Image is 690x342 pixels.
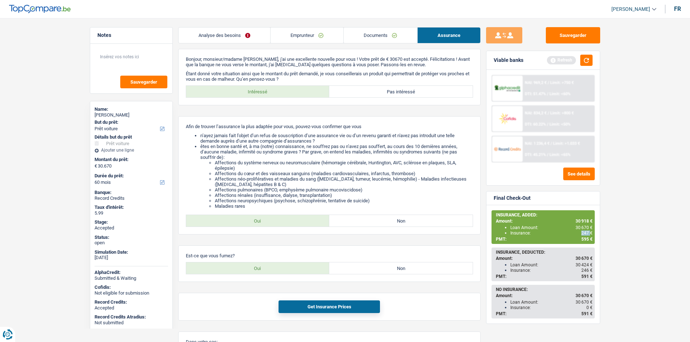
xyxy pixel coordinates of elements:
[581,274,593,279] span: 591 €
[510,231,593,236] div: Insurance:
[95,157,167,162] label: Montant du prêt:
[95,305,168,311] div: Accepted
[215,203,473,209] li: Maladies rares
[95,190,168,195] div: Banque:
[674,5,681,12] div: fr
[496,256,593,261] div: Amount:
[525,141,549,146] span: NAI: 1 236,4 €
[95,163,97,169] span: €
[95,210,168,216] div: 5.99
[186,124,473,129] p: Afin de trouver l’assurance la plus adaptée pour vous, pouvez-vous confirmer que vous
[576,293,593,298] span: 30 670 €
[546,27,600,43] button: Sauvegarder
[550,111,574,115] span: Limit: >800 €
[95,299,168,305] div: Record Credits:
[95,284,168,290] div: Cofidis:
[496,311,593,316] div: PMT:
[95,148,168,153] div: Ajouter une ligne
[186,71,473,82] p: Étant donné votre situation ainsi que le montant du prêt demandé, je vous conseillerais un produi...
[279,300,380,313] button: Get Insurance Prices
[186,262,330,274] label: Oui
[510,268,593,273] div: Insurance:
[576,225,593,230] span: 30 670 €
[95,195,168,201] div: Record Credits
[548,111,549,115] span: /
[95,219,168,225] div: Stage:
[576,300,593,305] span: 30 670 €
[496,293,593,298] div: Amount:
[547,122,548,127] span: /
[547,152,548,157] span: /
[329,86,473,97] label: Pas intéressé
[95,275,168,281] div: Submitted & Waiting
[494,195,531,201] div: Final Check-Out
[494,84,521,93] img: AlphaCredit
[95,255,168,261] div: [DATE]
[494,142,521,156] img: Record Credits
[525,152,546,157] span: DTI: 45.21%
[215,160,473,171] li: Affections du système nerveux ou neuromusculaire (hémorragie cérébrale, Huntington, AVC, sclérose...
[606,3,656,15] a: [PERSON_NAME]
[510,262,593,267] div: Loan Amount:
[95,119,167,125] label: But du prêt:
[581,231,593,236] span: 247 €
[510,225,593,230] div: Loan Amount:
[95,106,168,112] div: Name:
[186,253,473,258] p: Est-ce que vous fumez?
[547,56,576,64] div: Refresh
[329,262,473,274] label: Non
[95,204,168,210] div: Taux d'intérêt:
[581,311,593,316] span: 591 €
[215,171,473,176] li: Affections du cœur et des vaisseaux sanguins (maladies cardiovasculaires, infarctus, thrombose)
[496,250,593,255] div: INSURANCE, DEDUCTED:
[525,92,546,96] span: DTI: 51.47%
[576,262,593,267] span: 30 424 €
[95,290,168,296] div: Not eligible for submission
[551,141,552,146] span: /
[186,56,473,67] p: Bonjour, monsieur/madame [PERSON_NAME], j'ai une excellente nouvelle pour vous ! Votre prêt de € ...
[553,141,580,146] span: Limit: >1.033 €
[200,144,473,209] li: êtes en bonne santé et, à ma (notre) connaissance, ne souffrez pas ou n’avez pas souffert, au cou...
[95,173,167,179] label: Durée du prêt:
[95,235,168,240] div: Status:
[97,32,165,38] h5: Notes
[344,28,417,43] a: Documents
[496,212,593,218] div: INSURANCE, ADDED:
[9,5,71,13] img: TopCompare Logo
[494,112,521,125] img: Cofidis
[576,219,593,224] span: 30 918 €
[581,237,593,242] span: 595 €
[563,168,595,180] button: See details
[496,287,593,292] div: NO INSURANCE:
[510,305,593,310] div: Insurance:
[95,314,168,320] div: Record Credits Atradius:
[200,133,473,144] li: n’ayez jamais fait l’objet d’un refus de souscription d’une assurance vie ou d’un revenu garanti ...
[186,86,330,97] label: Intéressé
[95,240,168,246] div: open
[548,80,549,85] span: /
[586,305,593,310] span: 0 €
[186,215,330,227] label: Oui
[525,80,547,85] span: NAI: 969,2 €
[215,198,473,203] li: Affections neuropsychiques (psychose, schizophrénie, tentative de suicide)
[215,193,473,198] li: Affections rénales (insuffisance, dialyse, transplantation)
[549,122,570,127] span: Limit: <50%
[95,270,168,275] div: AlphaCredit:
[525,111,547,115] span: NAI: 834,2 €
[550,80,574,85] span: Limit: >750 €
[494,57,523,63] div: Viable banks
[179,28,270,43] a: Analyse des besoins
[95,225,168,231] div: Accepted
[549,152,570,157] span: Limit: <65%
[549,92,570,96] span: Limit: <60%
[95,320,168,326] div: Not submitted
[215,187,473,193] li: Affections pulmonaires (BPCO, emphysème pulmonaire mucoviscidose)
[611,6,650,12] span: [PERSON_NAME]
[525,122,546,127] span: DTI: 60.22%
[130,80,157,84] span: Sauvegarder
[496,274,593,279] div: PMT:
[271,28,343,43] a: Emprunteur
[329,215,473,227] label: Non
[418,28,480,43] a: Assurance
[95,112,168,118] div: [PERSON_NAME]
